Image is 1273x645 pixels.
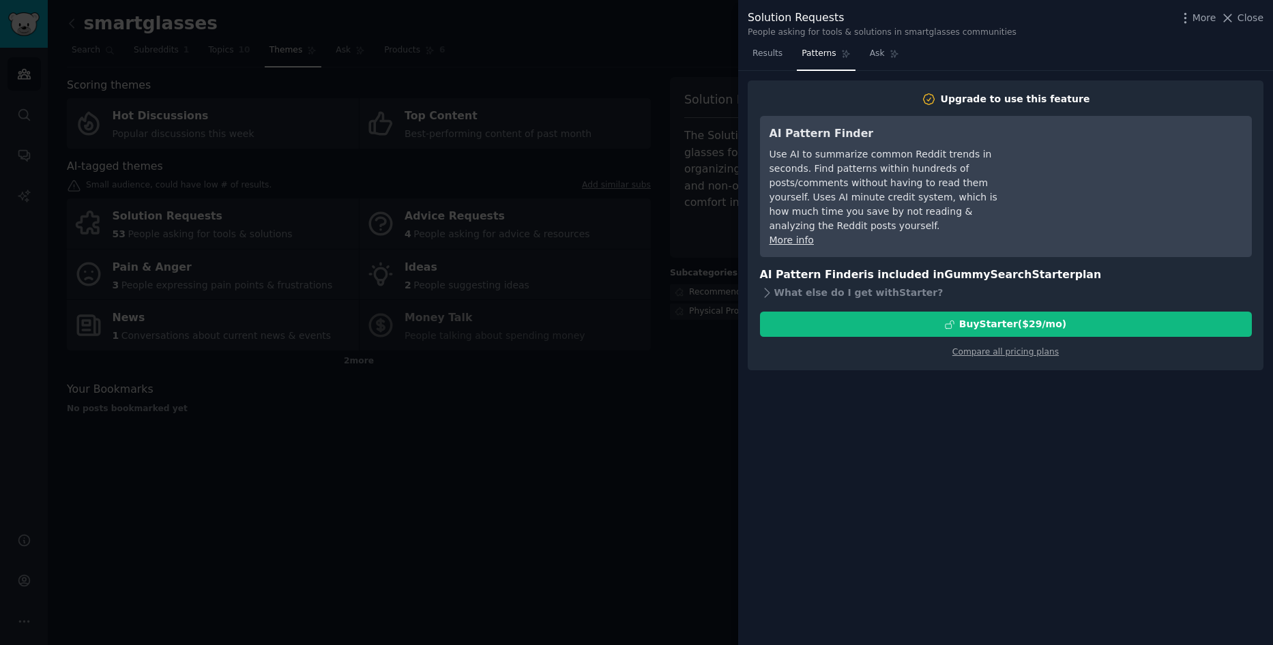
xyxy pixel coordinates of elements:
a: Results [748,43,787,71]
span: More [1192,11,1216,25]
button: BuyStarter($29/mo) [760,312,1252,337]
h3: AI Pattern Finder [770,125,1019,142]
a: More info [770,235,814,245]
span: GummySearch Starter [944,268,1074,281]
button: More [1178,11,1216,25]
a: Ask [865,43,904,71]
div: What else do I get with Starter ? [760,283,1252,302]
a: Patterns [797,43,855,71]
a: Compare all pricing plans [952,347,1059,357]
iframe: YouTube video player [1038,125,1242,228]
button: Close [1220,11,1263,25]
span: Patterns [802,48,836,60]
div: Use AI to summarize common Reddit trends in seconds. Find patterns within hundreds of posts/comme... [770,147,1019,233]
div: Solution Requests [748,10,1016,27]
div: People asking for tools & solutions in smartglasses communities [748,27,1016,39]
span: Close [1238,11,1263,25]
span: Ask [870,48,885,60]
span: Results [752,48,782,60]
div: Upgrade to use this feature [941,92,1090,106]
div: Buy Starter ($ 29 /mo ) [959,317,1066,331]
h3: AI Pattern Finder is included in plan [760,267,1252,284]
